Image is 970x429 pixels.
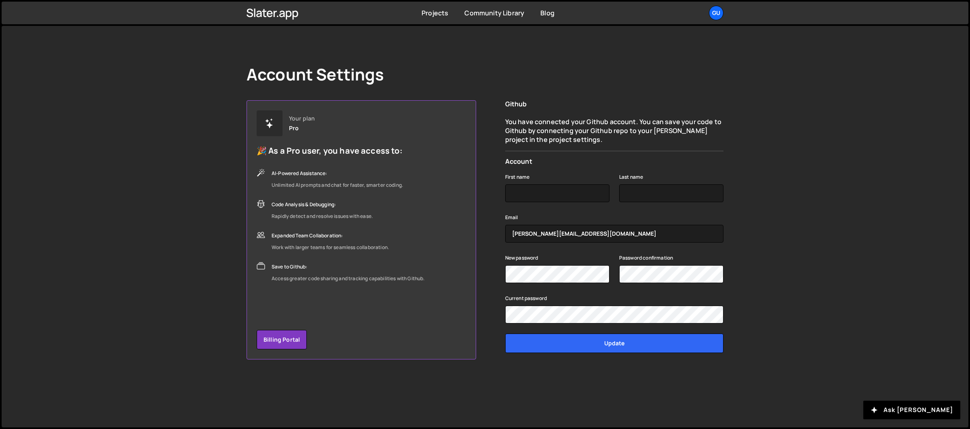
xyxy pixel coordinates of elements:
[422,8,448,17] a: Projects
[272,231,389,241] div: Expanded Team Collaboration:
[619,173,643,181] label: Last name
[505,117,723,144] p: You have connected your Github account. You can save your code to Github by connecting your Githu...
[505,173,530,181] label: First name
[272,169,403,178] div: AI-Powered Assistance:
[272,211,373,221] div: Rapidly detect and resolve issues with ease.
[272,200,373,209] div: Code Analysis & Debugging:
[619,254,673,262] label: Password confirmation
[540,8,555,17] a: Blog
[272,180,403,190] div: Unlimited AI prompts and chat for faster, smarter coding.
[709,6,723,20] a: Gu
[505,294,547,302] label: Current password
[863,401,960,419] button: Ask [PERSON_NAME]
[505,254,538,262] label: New password
[289,125,299,131] div: Pro
[247,65,384,84] h1: Account Settings
[257,146,425,156] h5: 🎉 As a Pro user, you have access to:
[505,213,518,222] label: Email
[272,274,425,283] div: Access greater code sharing and tracking capabilities with Github.
[505,158,723,165] h2: Account
[257,330,307,349] a: Billing Portal
[505,100,723,108] h2: Github
[505,334,723,353] input: Update
[289,115,315,122] div: Your plan
[464,8,524,17] a: Community Library
[272,243,389,252] div: Work with larger teams for seamless collaboration.
[272,262,425,272] div: Save to Github:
